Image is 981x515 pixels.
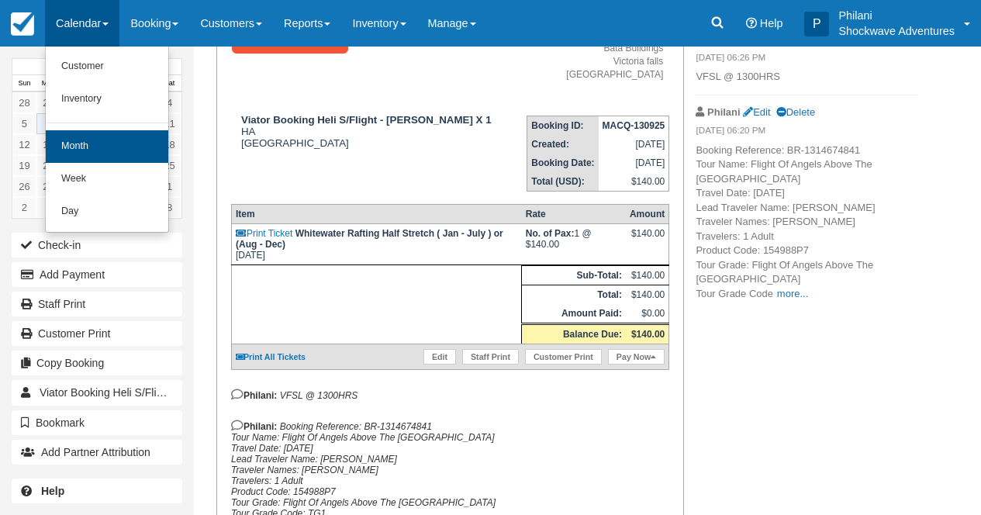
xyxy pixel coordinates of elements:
td: $0.00 [626,304,669,324]
a: 20 [36,155,60,176]
th: Balance Due: [522,324,626,344]
a: Staff Print [462,349,519,365]
a: Viator Booking Heli S/Flight - [PERSON_NAME] X 1 [12,380,182,405]
button: Copy Booking [12,351,182,375]
a: Month [46,130,168,163]
a: 6 [36,113,60,134]
i: Help [746,18,757,29]
th: Total (USD): [527,172,599,192]
a: 5 [12,113,36,134]
a: 8 [157,197,181,218]
a: 25 [157,155,181,176]
a: 3 [36,197,60,218]
p: Shockwave Adventures [838,23,955,39]
strong: Whitewater Rafting Half Stretch ( Jan - July ) or (Aug - Dec) [236,228,503,250]
a: Staff Print [12,292,182,316]
a: Day [46,195,168,228]
p: Booking Reference: BR-1314674841 Tour Name: Flight Of Angels Above The [GEOGRAPHIC_DATA] Travel D... [696,143,917,302]
td: 1 @ $140.00 [522,224,626,265]
td: [DATE] [599,135,669,154]
ul: Calendar [45,47,169,233]
strong: $140.00 [631,329,665,340]
a: 27 [36,176,60,197]
a: Pay Now [608,349,665,365]
td: $140.00 [626,285,669,305]
th: Item [231,205,521,224]
a: Customer [46,50,168,83]
th: Sub-Total: [522,266,626,285]
th: Amount Paid: [522,304,626,324]
a: 4 [157,92,181,113]
td: $140.00 [599,172,669,192]
th: Amount [626,205,669,224]
strong: Philani [707,106,740,118]
a: Print Ticket [236,228,292,239]
img: checkfront-main-nav-mini-logo.png [11,12,34,36]
th: Booking Date: [527,154,599,172]
em: [DATE] 06:20 PM [696,124,917,141]
th: Sun [12,75,36,92]
a: Help [12,479,182,503]
em: [DATE] 06:26 PM [696,51,917,68]
strong: MACQ-130925 [603,120,665,131]
a: Edit [423,349,456,365]
td: $140.00 [626,266,669,285]
a: 18 [157,134,181,155]
address: Office No. 6 Bata Buildings Victoria falls [GEOGRAPHIC_DATA] [507,29,664,82]
a: 19 [12,155,36,176]
a: 29 [36,92,60,113]
a: 2 [12,197,36,218]
b: Help [41,485,64,497]
th: Sat [157,75,181,92]
a: Customer Print [525,349,602,365]
a: Edit [743,106,770,118]
div: P [804,12,829,36]
button: Add Payment [12,262,182,287]
th: Rate [522,205,626,224]
strong: No. of Pax [526,228,575,239]
a: 12 [12,134,36,155]
p: VFSL @ 1300HRS [696,70,917,85]
a: Inventory [46,83,168,116]
a: Customer Print [12,321,182,346]
a: Print All Tickets [236,352,306,361]
a: 11 [157,113,181,134]
a: Week [46,163,168,195]
strong: Philani: [231,390,277,401]
th: Mon [36,75,60,92]
button: Bookmark [12,410,182,435]
td: [DATE] [231,224,521,265]
th: Booking ID: [527,116,599,136]
a: 1 [157,176,181,197]
strong: Viator Booking Heli S/Flight - [PERSON_NAME] X 1 [241,114,492,126]
span: Viator Booking Heli S/Flight - [PERSON_NAME] X 1 [40,386,290,399]
td: [DATE] [599,154,669,172]
button: Add Partner Attribution [12,440,182,465]
div: HA [GEOGRAPHIC_DATA] [231,114,501,149]
button: Check-in [12,233,182,257]
div: $140.00 [630,228,665,251]
span: Help [760,17,783,29]
p: Philani [838,8,955,23]
a: more... [777,288,808,299]
a: 13 [36,134,60,155]
a: 26 [12,176,36,197]
strong: Philani: [231,421,277,432]
th: Total: [522,285,626,305]
a: Delete [776,106,815,118]
th: Created: [527,135,599,154]
em: VFSL @ 1300HRS [280,390,358,401]
a: 28 [12,92,36,113]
